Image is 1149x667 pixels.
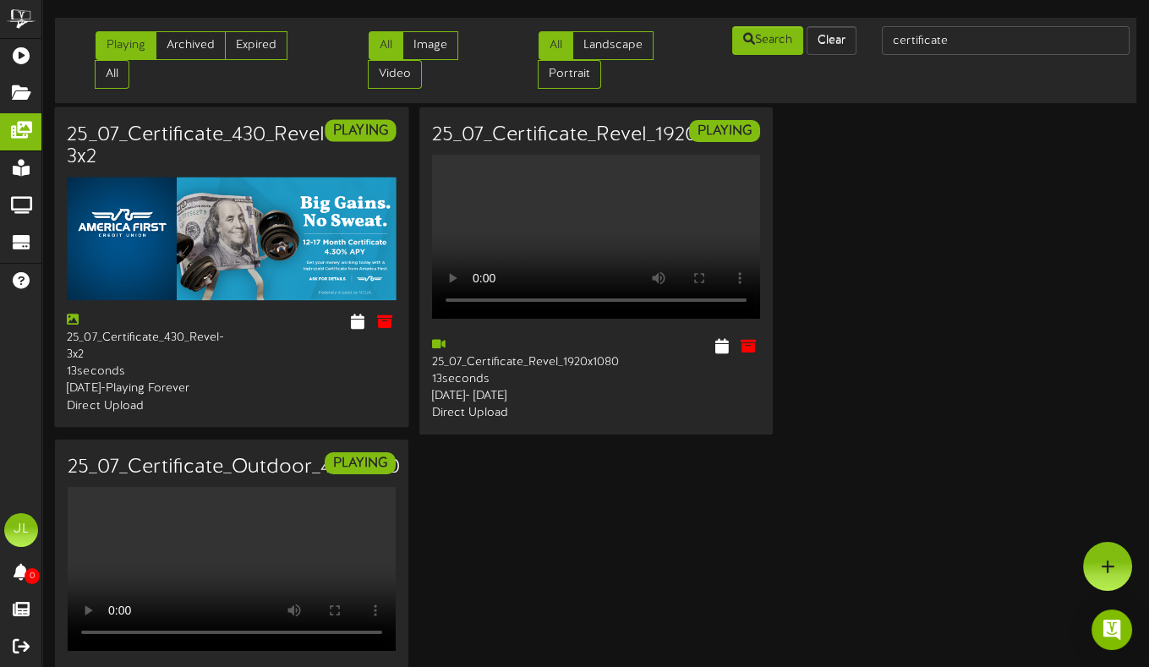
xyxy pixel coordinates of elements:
div: [DATE] - [DATE] [432,388,583,405]
a: Playing [96,31,156,60]
strong: PLAYING [333,456,387,471]
h3: 25_07_Certificate_430_Revel-3x2 [67,123,333,168]
strong: PLAYING [698,123,752,139]
div: [DATE] - Playing Forever [67,381,219,398]
div: JL [4,513,38,547]
a: Video [368,60,422,89]
video: Your browser does not support HTML5 video. [432,155,760,319]
div: 13 seconds [432,371,583,388]
a: Portrait [538,60,601,89]
a: All [539,31,573,60]
div: Direct Upload [432,405,583,422]
a: All [369,31,403,60]
div: Direct Upload [67,398,219,415]
div: 25_07_Certificate_Revel_1920x1080 [432,337,583,371]
input: -- Search Messages by Name -- [882,26,1130,55]
img: ac20555d-bca8-42a3-8d35-30bce5fa1677.jpg [67,177,396,300]
h3: 25_07_Certificate_Outdoor_400x240 [68,457,400,478]
a: Expired [225,31,287,60]
a: Landscape [572,31,654,60]
button: Clear [807,26,856,55]
strong: PLAYING [333,123,387,138]
a: Image [402,31,458,60]
a: All [95,60,129,89]
a: Archived [156,31,226,60]
span: 0 [25,568,40,584]
h3: 25_07_Certificate_Revel_1920x1080 [432,124,752,146]
div: 13 seconds [67,364,219,381]
div: Open Intercom Messenger [1092,610,1132,650]
button: Search [732,26,803,55]
div: 25_07_Certificate_430_Revel-3x2 [67,313,219,364]
video: Your browser does not support HTML5 video. [68,487,396,651]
